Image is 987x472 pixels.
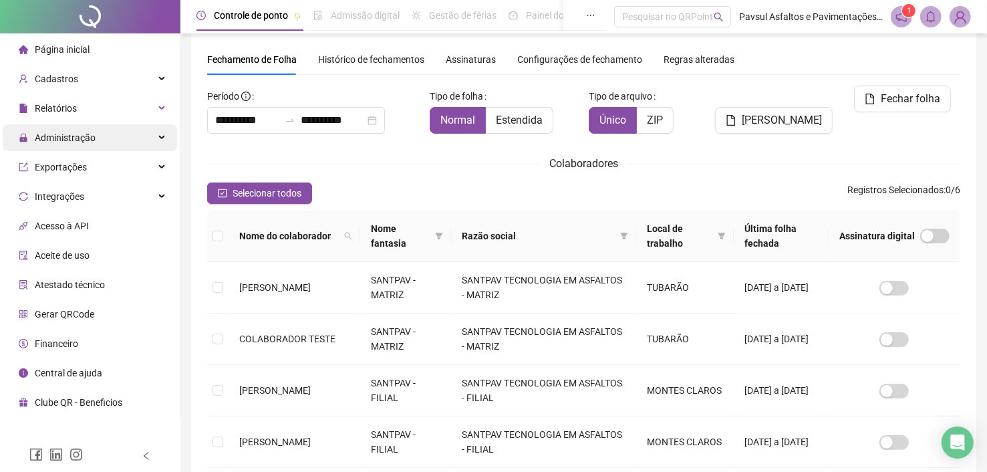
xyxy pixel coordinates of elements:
td: [DATE] a [DATE] [734,365,829,417]
td: TUBARÃO [636,314,734,365]
span: Registros Selecionados [847,185,944,195]
span: Atestado técnico [35,279,105,290]
span: filter [432,219,446,253]
span: Integrações [35,191,84,202]
span: solution [19,280,28,289]
span: Gestão de férias [429,10,497,21]
span: filter [620,232,628,240]
span: Aceite de uso [35,250,90,261]
td: SANTPAV - FILIAL [360,365,452,417]
td: SANTPAV TECNOLOGIA EM ASFALTOS - MATRIZ [451,262,636,314]
span: Relatórios [35,103,77,114]
span: sun [412,11,421,20]
span: Painel do DP [526,10,578,21]
span: left [142,451,151,461]
span: Exportações [35,162,87,172]
span: Administração [35,132,96,143]
span: Regras alteradas [664,55,734,64]
span: notification [895,11,907,23]
span: Único [599,114,626,126]
button: Fechar folha [854,86,951,112]
span: info-circle [19,368,28,378]
span: lock [19,133,28,142]
span: Assinatura digital [839,229,915,243]
span: Configurações de fechamento [517,55,642,64]
td: [DATE] a [DATE] [734,417,829,468]
span: Pavsul Asfaltos e Pavimentações Eireli EPP - 18.375.607/0001-11 [739,9,883,24]
th: Última folha fechada [734,211,829,262]
span: audit [19,251,28,260]
span: Assinaturas [446,55,496,64]
span: Estendida [496,114,543,126]
span: Acesso à API [35,221,89,231]
span: Admissão digital [331,10,400,21]
span: search [341,226,355,246]
span: search [714,12,724,22]
td: SANTPAV - MATRIZ [360,262,452,314]
span: sync [19,192,28,201]
span: 1 [907,6,911,15]
span: qrcode [19,310,28,319]
span: : 0 / 6 [847,183,960,204]
span: Clube QR - Beneficios [35,397,122,408]
span: facebook [29,448,43,461]
td: SANTPAV - FILIAL [360,417,452,468]
td: TUBARÃO [636,262,734,314]
span: Tipo de folha [430,89,483,104]
span: file [19,104,28,113]
span: Financeiro [35,338,78,349]
span: Colaboradores [549,157,618,170]
span: COLABORADOR TESTE [239,334,335,344]
span: Razão social [462,229,615,243]
span: filter [435,232,443,240]
span: info-circle [241,92,251,101]
span: Fechar folha [881,91,940,107]
span: [PERSON_NAME] [239,385,311,396]
span: dollar [19,339,28,348]
span: filter [718,232,726,240]
span: ZIP [647,114,663,126]
span: Período [207,91,239,102]
span: ellipsis [586,11,595,20]
td: [DATE] a [DATE] [734,314,829,365]
span: search [344,232,352,240]
span: pushpin [293,12,301,20]
td: MONTES CLAROS [636,365,734,417]
span: instagram [69,448,83,461]
span: [PERSON_NAME] [742,112,822,128]
span: file [726,115,736,126]
span: user-add [19,74,28,84]
span: to [285,115,295,126]
span: Nome do colaborador [239,229,339,243]
span: filter [715,219,728,253]
span: Selecionar todos [233,186,301,201]
span: Nome fantasia [371,221,430,251]
td: SANTPAV TECNOLOGIA EM ASFALTOS - MATRIZ [451,314,636,365]
sup: 1 [902,4,915,17]
span: dashboard [509,11,518,20]
td: SANTPAV TECNOLOGIA EM ASFALTOS - FILIAL [451,417,636,468]
span: file [865,94,875,104]
span: Gerar QRCode [35,309,94,320]
td: SANTPAV TECNOLOGIA EM ASFALTOS - FILIAL [451,365,636,417]
span: gift [19,398,28,407]
span: Tipo de arquivo [589,89,652,104]
img: 93428 [950,7,970,27]
span: filter [617,226,631,246]
span: [PERSON_NAME] [239,437,311,447]
span: export [19,162,28,172]
span: api [19,221,28,231]
span: swap-right [285,115,295,126]
span: linkedin [49,448,63,461]
td: MONTES CLAROS [636,417,734,468]
span: Controle de ponto [214,10,288,21]
span: Página inicial [35,44,90,55]
span: Central de ajuda [35,368,102,378]
span: file-done [313,11,323,20]
span: bell [925,11,937,23]
span: Histórico de fechamentos [318,54,424,65]
span: Normal [440,114,475,126]
td: SANTPAV - MATRIZ [360,314,452,365]
span: Local de trabalho [647,221,712,251]
span: Cadastros [35,74,78,84]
